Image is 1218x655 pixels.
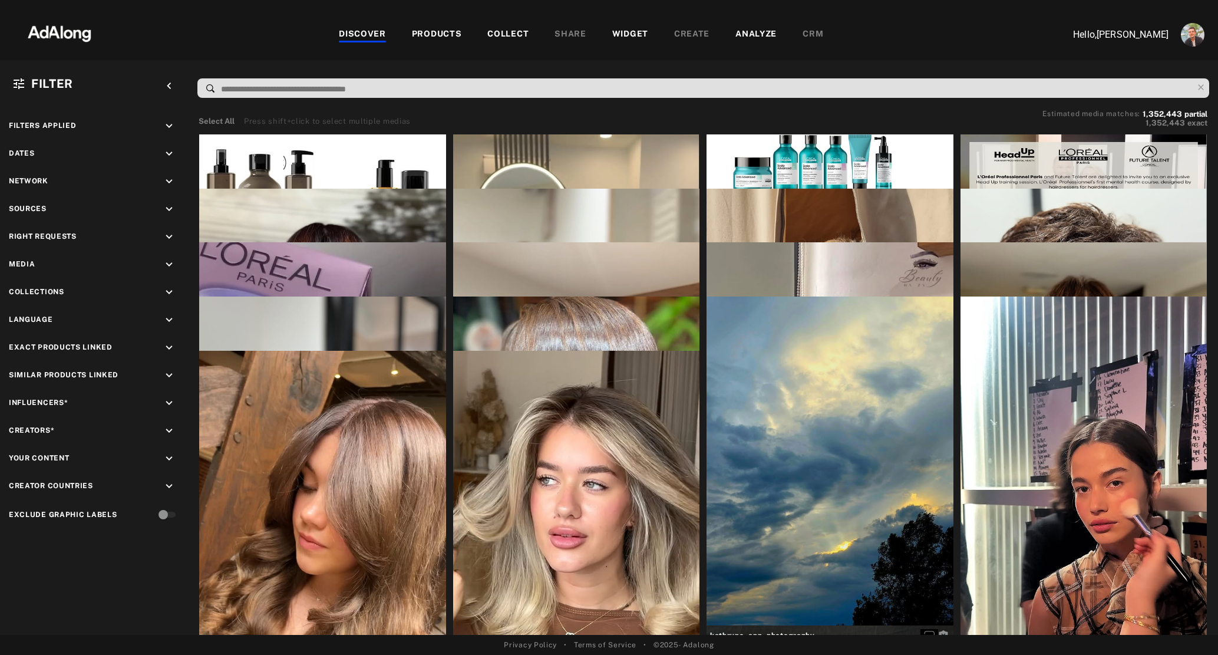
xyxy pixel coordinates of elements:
[574,640,636,650] a: Terms of Service
[163,286,176,299] i: keyboard_arrow_down
[1143,111,1207,117] button: 1,352,443partial
[9,177,48,185] span: Network
[1143,110,1182,119] span: 1,352,443
[163,231,176,243] i: keyboard_arrow_down
[163,147,176,160] i: keyboard_arrow_down
[163,452,176,465] i: keyboard_arrow_down
[554,28,586,42] div: SHARE
[1146,119,1185,127] span: 1,352,443
[1042,110,1140,118] span: Estimated media matches:
[163,369,176,382] i: keyboard_arrow_down
[504,640,557,650] a: Privacy Policy
[9,371,118,379] span: Similar Products Linked
[163,424,176,437] i: keyboard_arrow_down
[9,121,77,130] span: Filters applied
[9,288,64,296] span: Collections
[674,28,709,42] div: CREATE
[9,205,47,213] span: Sources
[9,426,54,435] span: Creators*
[9,482,93,490] span: Creator Countries
[8,15,111,50] img: 63233d7d88ed69de3c212112c67096b6.png
[1042,117,1207,129] button: 1,352,443exact
[339,28,386,42] div: DISCOVER
[199,116,235,127] button: Select All
[735,28,777,42] div: ANALYZE
[31,77,73,91] span: Filter
[9,343,113,351] span: Exact Products Linked
[163,341,176,354] i: keyboard_arrow_down
[163,397,176,410] i: keyboard_arrow_down
[9,509,117,520] div: Exclude Graphic Labels
[803,28,823,42] div: CRM
[9,399,68,407] span: Influencers*
[487,28,529,42] div: COLLECT
[653,640,714,650] span: © 2025 - Adalong
[163,175,176,188] i: keyboard_arrow_down
[163,203,176,216] i: keyboard_arrow_down
[9,454,69,462] span: Your Content
[9,232,77,241] span: Right Requests
[163,258,176,271] i: keyboard_arrow_down
[1051,28,1169,42] p: Hello, [PERSON_NAME]
[1178,20,1207,50] button: Account settings
[9,260,35,268] span: Media
[412,28,462,42] div: PRODUCTS
[9,315,53,324] span: Language
[163,80,176,93] i: keyboard_arrow_left
[163,314,176,327] i: keyboard_arrow_down
[163,120,176,133] i: keyboard_arrow_down
[564,640,567,650] span: •
[612,28,648,42] div: WIDGET
[244,116,411,127] div: Press shift+click to select multiple medias
[1181,23,1204,47] img: ACg8ocLjEk1irI4XXb49MzUGwa4F_C3PpCyg-3CPbiuLEZrYEA=s96-c
[163,480,176,493] i: keyboard_arrow_down
[9,149,35,157] span: Dates
[643,640,646,650] span: •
